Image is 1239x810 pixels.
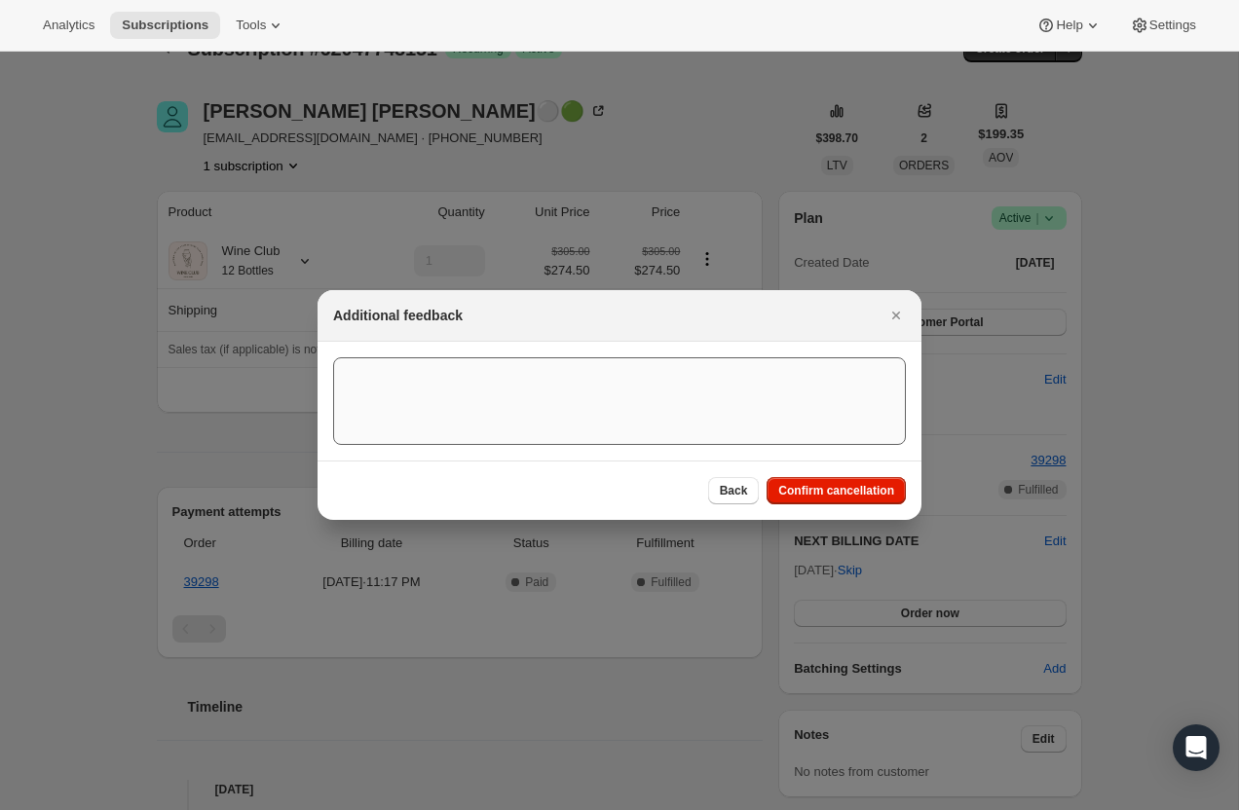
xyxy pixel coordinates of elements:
span: Tools [236,18,266,33]
span: Confirm cancellation [778,483,894,498]
div: Open Intercom Messenger [1173,724,1220,771]
button: Close [882,302,910,329]
button: Back [708,477,760,504]
button: Tools [224,12,297,39]
span: Settings [1149,18,1196,33]
span: Back [720,483,748,498]
span: Subscriptions [122,18,208,33]
button: Confirm cancellation [767,477,906,504]
button: Settings [1118,12,1208,39]
button: Help [1025,12,1113,39]
span: Help [1056,18,1082,33]
button: Subscriptions [110,12,220,39]
h2: Additional feedback [333,306,463,325]
button: Analytics [31,12,106,39]
span: Analytics [43,18,94,33]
